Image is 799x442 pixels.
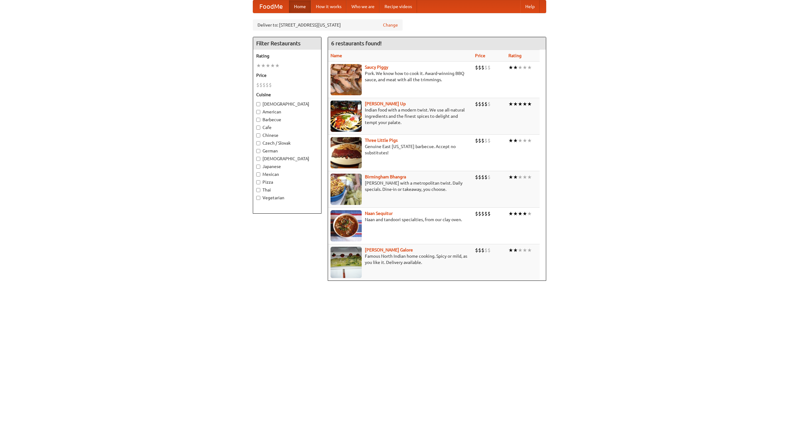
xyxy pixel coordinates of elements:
[484,137,488,144] li: $
[253,37,321,50] h4: Filter Restaurants
[522,64,527,71] li: ★
[256,132,318,138] label: Chinese
[522,210,527,217] li: ★
[488,210,491,217] li: $
[256,110,260,114] input: American
[478,137,481,144] li: $
[331,210,362,241] img: naansequitur.jpg
[365,211,393,216] a: Naan Sequitur
[256,165,260,169] input: Japanese
[331,247,362,278] img: currygalore.jpg
[365,65,388,70] a: Saucy Piggy
[256,72,318,78] h5: Price
[488,101,491,107] li: $
[508,53,522,58] a: Rating
[475,174,478,181] li: $
[527,64,532,71] li: ★
[256,62,261,69] li: ★
[522,137,527,144] li: ★
[256,172,260,176] input: Mexican
[380,0,417,13] a: Recipe videos
[256,195,318,201] label: Vegetarian
[475,247,478,254] li: $
[475,101,478,107] li: $
[481,137,484,144] li: $
[518,137,522,144] li: ★
[256,149,260,153] input: German
[484,247,488,254] li: $
[484,210,488,217] li: $
[478,210,481,217] li: $
[478,247,481,254] li: $
[331,64,362,95] img: saucy.jpg
[256,196,260,200] input: Vegetarian
[262,82,266,88] li: $
[481,247,484,254] li: $
[481,101,484,107] li: $
[522,101,527,107] li: ★
[256,124,318,131] label: Cafe
[331,53,342,58] a: Name
[253,19,403,31] div: Deliver to: [STREET_ADDRESS][US_STATE]
[513,247,518,254] li: ★
[508,210,513,217] li: ★
[475,64,478,71] li: $
[331,40,382,46] ng-pluralize: 6 restaurants found!
[488,247,491,254] li: $
[256,53,318,59] h5: Rating
[488,64,491,71] li: $
[518,247,522,254] li: ★
[256,141,260,145] input: Czech / Slovak
[518,101,522,107] li: ★
[256,148,318,154] label: German
[478,64,481,71] li: $
[266,62,270,69] li: ★
[261,62,266,69] li: ★
[508,101,513,107] li: ★
[513,210,518,217] li: ★
[256,102,260,106] input: [DEMOGRAPHIC_DATA]
[256,188,260,192] input: Thai
[475,53,485,58] a: Price
[365,138,398,143] a: Three Little Pigs
[253,0,289,13] a: FoodMe
[259,82,262,88] li: $
[522,247,527,254] li: ★
[311,0,346,13] a: How it works
[508,247,513,254] li: ★
[270,62,275,69] li: ★
[365,247,413,252] a: [PERSON_NAME] Galore
[331,143,470,156] p: Genuine East [US_STATE] barbecue. Accept no substitutes!
[275,62,280,69] li: ★
[256,133,260,137] input: Chinese
[331,137,362,168] img: littlepigs.jpg
[256,157,260,161] input: [DEMOGRAPHIC_DATA]
[331,107,470,126] p: Indian food with a modern twist. We use all-natural ingredients and the finest spices to delight ...
[256,101,318,107] label: [DEMOGRAPHIC_DATA]
[508,174,513,181] li: ★
[518,174,522,181] li: ★
[527,101,532,107] li: ★
[331,253,470,266] p: Famous North Indian home cooking. Spicy or mild, as you like it. Delivery available.
[484,101,488,107] li: $
[256,187,318,193] label: Thai
[365,174,406,179] a: Birmingham Bhangra
[481,64,484,71] li: $
[508,64,513,71] li: ★
[365,101,406,106] a: [PERSON_NAME] Up
[484,174,488,181] li: $
[522,174,527,181] li: ★
[488,137,491,144] li: $
[527,247,532,254] li: ★
[518,64,522,71] li: ★
[478,101,481,107] li: $
[520,0,540,13] a: Help
[527,174,532,181] li: ★
[256,140,318,146] label: Czech / Slovak
[488,174,491,181] li: $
